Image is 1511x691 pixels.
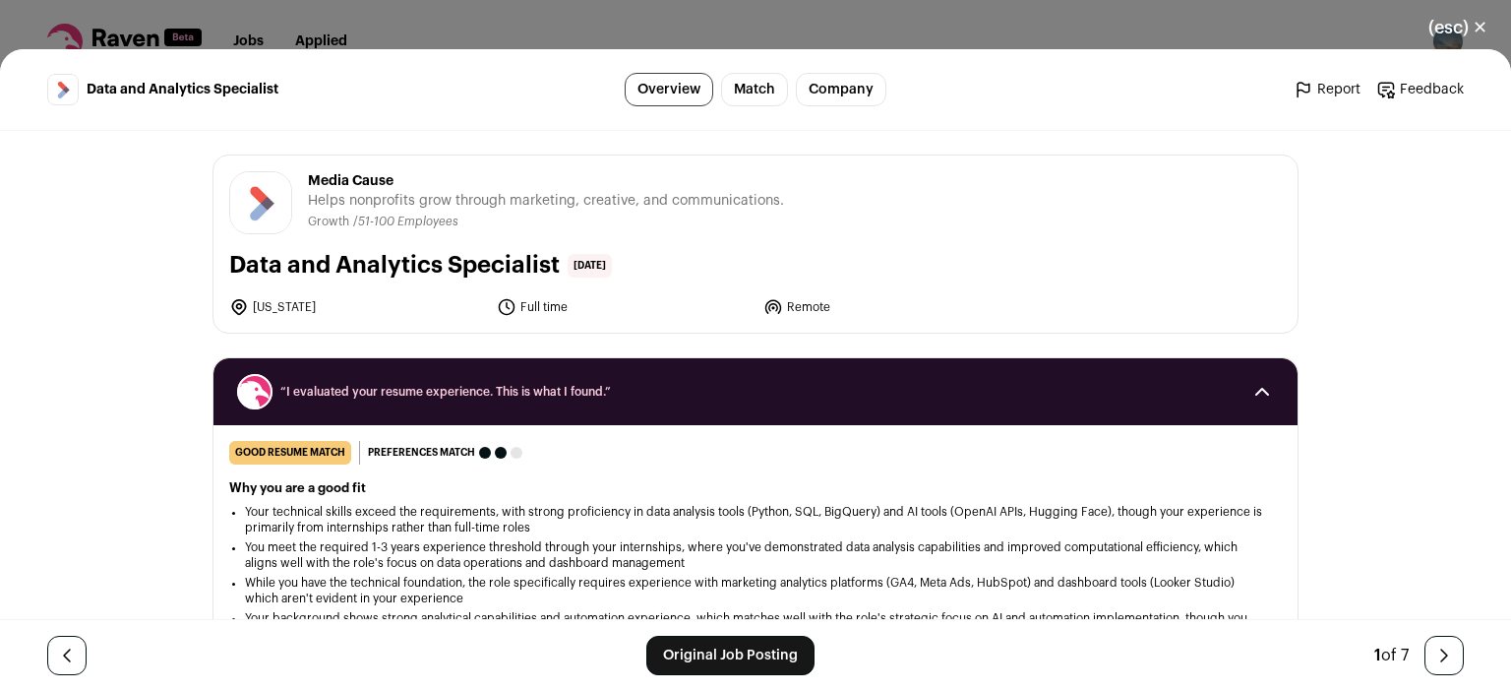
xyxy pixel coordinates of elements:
[48,75,78,104] img: 929f7e17a52b74f09eee9cfd03edea2b98efa692d747e1fbb8cf634247277444.jpg
[353,215,458,229] li: /
[1294,80,1360,99] a: Report
[280,384,1231,400] span: “I evaluated your resume experience. This is what I found.”
[87,80,278,99] span: Data and Analytics Specialist
[1376,80,1464,99] a: Feedback
[1405,6,1511,49] button: Close modal
[646,636,815,675] a: Original Job Posting
[308,171,784,191] span: Media Cause
[229,297,485,317] li: [US_STATE]
[1374,648,1381,663] span: 1
[368,443,475,463] span: Preferences match
[245,539,1266,571] li: You meet the required 1-3 years experience threshold through your internships, where you've demon...
[229,441,351,465] div: good resume match
[245,575,1266,606] li: While you have the technical foundation, the role specifically requires experience with marketing...
[308,191,784,211] span: Helps nonprofits grow through marketing, creative, and communications.
[625,73,713,106] a: Overview
[568,254,612,278] span: [DATE]
[358,216,458,227] span: 51-100 Employees
[721,73,788,106] a: Match
[245,504,1266,535] li: Your technical skills exceed the requirements, with strong proficiency in data analysis tools (Py...
[1374,644,1409,667] div: of 7
[230,172,291,234] img: 929f7e17a52b74f09eee9cfd03edea2b98efa692d747e1fbb8cf634247277444.jpg
[229,250,560,282] h1: Data and Analytics Specialist
[229,480,1282,496] h2: Why you are a good fit
[308,215,353,229] li: Growth
[796,73,886,106] a: Company
[245,610,1266,642] li: Your background shows strong analytical capabilities and automation experience, which matches wel...
[763,297,1019,317] li: Remote
[497,297,753,317] li: Full time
